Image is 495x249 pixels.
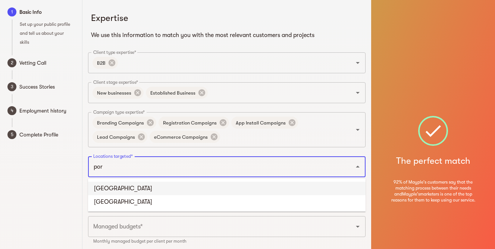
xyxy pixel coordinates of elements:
[11,132,13,137] text: 5
[159,119,221,126] span: Registration Campaigns
[91,160,341,174] input: Please select
[19,130,75,139] span: Complete Profile
[91,12,363,24] h5: Expertise
[353,87,363,98] button: Open
[11,60,13,65] text: 2
[19,7,75,16] span: Basic Info
[93,57,118,69] div: B2B
[93,131,147,143] div: Lead Campaigns
[150,131,220,143] div: eCommerce Campaigns
[93,59,110,67] span: B2B
[353,221,363,232] button: Open
[88,195,366,209] li: [GEOGRAPHIC_DATA]
[146,89,200,96] span: Established Business
[91,30,363,40] h6: We use this information to match you with the most relevant customers and projects
[19,106,75,115] span: Employment history
[93,87,144,99] div: New businesses
[93,133,140,141] span: Lead Campaigns
[159,117,229,129] div: Registration Campaigns
[91,219,341,234] input: Please select
[353,58,363,68] button: Open
[20,22,70,45] span: Set up your public profile and tell us about your skills
[11,9,13,15] text: 1
[391,179,475,203] span: 92% of Mayple's customers say that the matching process between their needs and Mayple's marketer...
[231,119,290,126] span: App Install Campaigns
[93,89,136,96] span: New businesses
[19,58,75,67] span: Vetting Call
[353,162,363,172] button: Close
[93,119,148,126] span: Branding Campaigns
[11,108,13,113] text: 4
[396,155,470,167] h5: The perfect match
[146,87,208,99] div: Established Business
[19,82,75,91] span: Success Stories
[231,117,298,129] div: App Install Campaigns
[353,124,363,135] button: Open
[88,182,366,195] li: [GEOGRAPHIC_DATA]
[93,117,156,129] div: Branding Campaigns
[150,133,212,141] span: eCommerce Campaigns
[93,238,360,244] p: Monthly managed budget per client per month
[11,84,13,89] text: 3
